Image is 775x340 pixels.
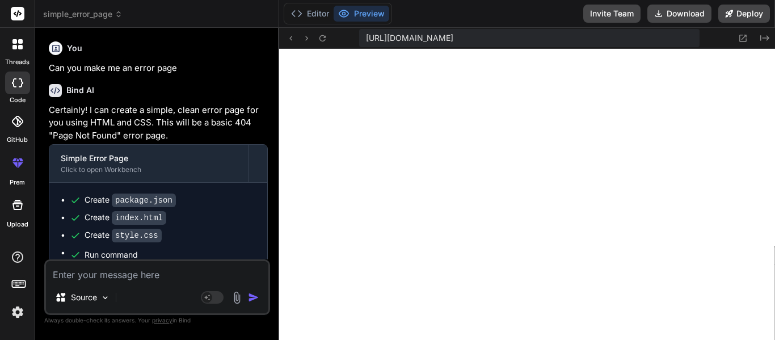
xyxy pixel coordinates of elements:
[61,153,237,164] div: Simple Error Page
[67,43,82,54] h6: You
[279,49,775,340] iframe: Preview
[49,104,268,142] p: Certainly! I can create a simple, clean error page for you using HTML and CSS. This will be a bas...
[583,5,641,23] button: Invite Team
[49,62,268,75] p: Can you make me an error page
[647,5,711,23] button: Download
[61,165,237,174] div: Click to open Workbench
[43,9,123,20] span: simple_error_page
[10,178,25,187] label: prem
[366,32,453,44] span: [URL][DOMAIN_NAME]
[152,317,172,324] span: privacy
[85,212,166,224] div: Create
[718,5,770,23] button: Deploy
[112,229,162,242] code: style.css
[230,291,243,304] img: attachment
[7,135,28,145] label: GitHub
[85,249,256,261] span: Run command
[248,292,259,303] img: icon
[49,145,248,182] button: Simple Error PageClick to open Workbench
[334,6,389,22] button: Preview
[7,220,28,229] label: Upload
[5,57,30,67] label: threads
[85,194,176,206] div: Create
[100,293,110,303] img: Pick Models
[112,211,166,225] code: index.html
[10,95,26,105] label: code
[71,292,97,303] p: Source
[112,194,176,207] code: package.json
[287,6,334,22] button: Editor
[85,229,162,241] div: Create
[44,315,270,326] p: Always double-check its answers. Your in Bind
[8,303,27,322] img: settings
[66,85,94,96] h6: Bind AI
